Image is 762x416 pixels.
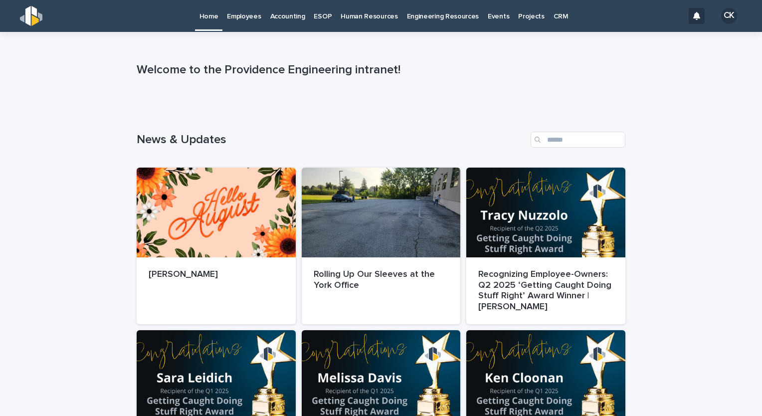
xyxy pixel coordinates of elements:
p: Welcome to the Providence Engineering intranet! [137,63,621,77]
img: s5b5MGTdWwFoU4EDV7nw [20,6,42,26]
h1: News & Updates [137,133,527,147]
a: Recognizing Employee-Owners: Q2 2025 ‘Getting Caught Doing Stuff Right’ Award Winner | [PERSON_NAME] [466,168,625,324]
a: [PERSON_NAME] [137,168,296,324]
p: [PERSON_NAME] [149,269,284,280]
a: Rolling Up Our Sleeves at the York Office [302,168,461,324]
p: Recognizing Employee-Owners: Q2 2025 ‘Getting Caught Doing Stuff Right’ Award Winner | [PERSON_NAME] [478,269,613,312]
p: Rolling Up Our Sleeves at the York Office [314,269,449,291]
input: Search [531,132,625,148]
div: CK [721,8,737,24]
